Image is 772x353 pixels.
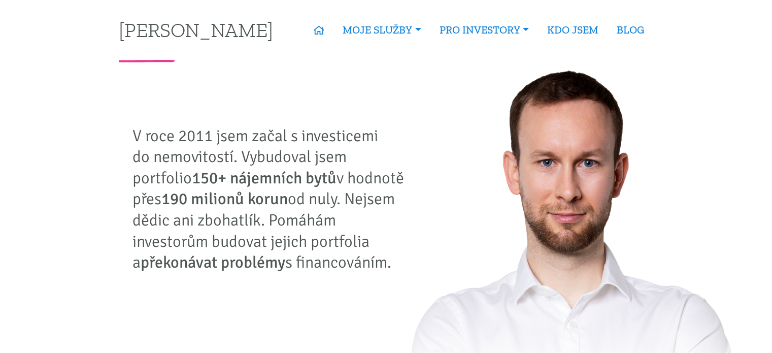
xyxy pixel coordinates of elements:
a: PRO INVESTORY [430,18,538,42]
p: V roce 2011 jsem začal s investicemi do nemovitostí. Vybudoval jsem portfolio v hodnotě přes od n... [132,125,412,273]
a: [PERSON_NAME] [119,20,273,40]
a: KDO JSEM [538,18,608,42]
strong: 150+ nájemních bytů [192,168,337,188]
strong: překonávat problémy [141,252,285,272]
a: MOJE SLUŽBY [333,18,430,42]
a: BLOG [608,18,653,42]
strong: 190 milionů korun [161,189,288,209]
